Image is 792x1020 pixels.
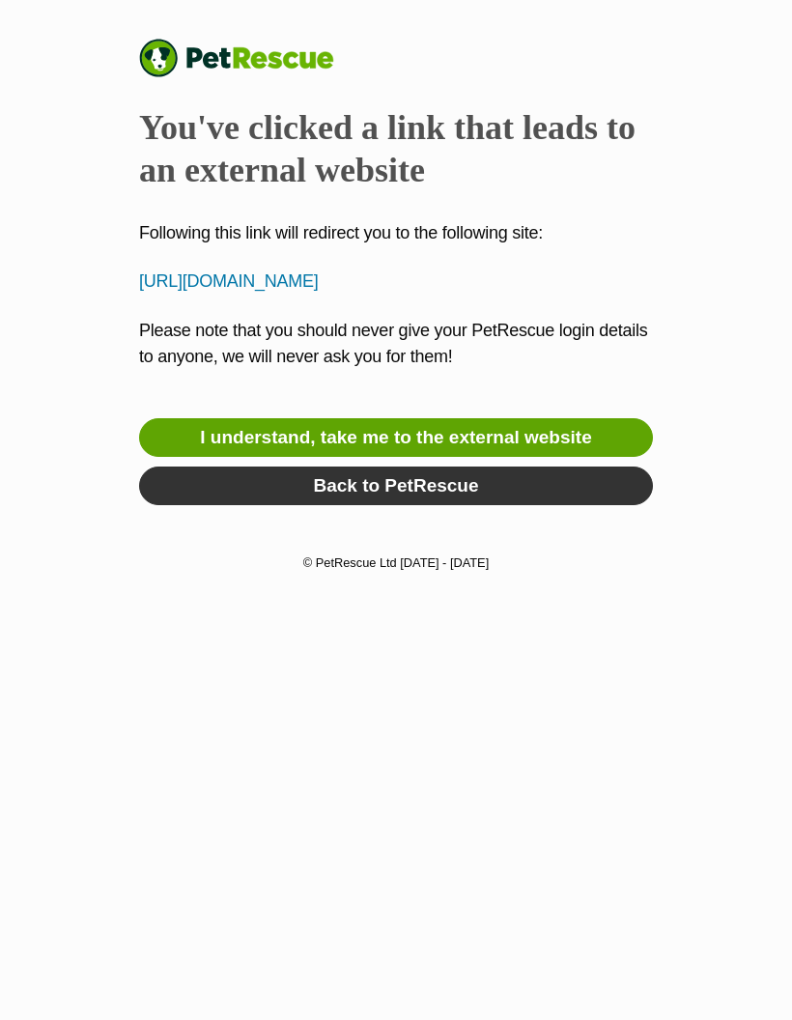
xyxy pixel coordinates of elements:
[139,39,354,77] a: PetRescue
[139,106,653,191] h2: You've clicked a link that leads to an external website
[139,318,653,396] p: Please note that you should never give your PetRescue login details to anyone, we will never ask ...
[303,555,489,570] small: © PetRescue Ltd [DATE] - [DATE]
[139,467,653,505] a: Back to PetRescue
[139,418,653,457] a: I understand, take me to the external website
[139,220,653,246] p: Following this link will redirect you to the following site:
[139,269,653,295] p: [URL][DOMAIN_NAME]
